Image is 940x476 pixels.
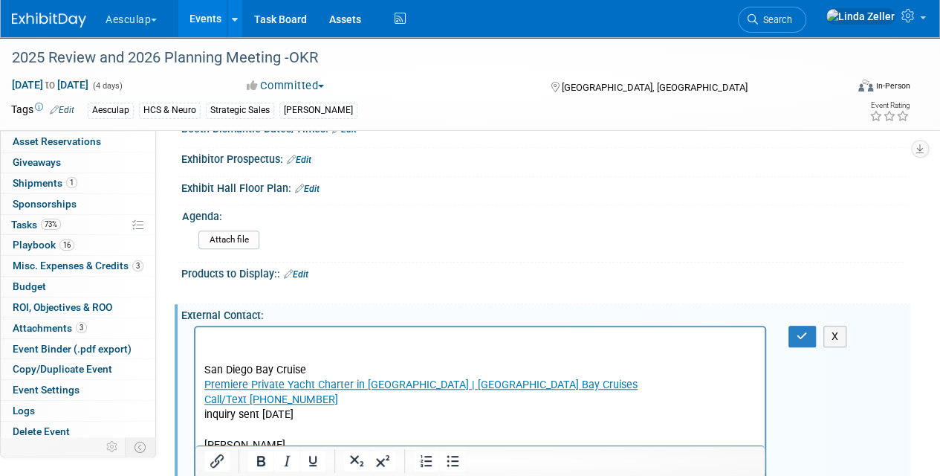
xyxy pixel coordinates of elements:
[13,343,132,355] span: Event Binder (.pdf export)
[132,260,143,271] span: 3
[13,322,87,334] span: Attachments
[826,8,895,25] img: Linda Zeller
[370,451,395,472] button: Superscript
[858,80,873,91] img: Format-Inperson.png
[1,152,155,173] a: Giveaways
[13,177,77,189] span: Shipments
[12,13,86,28] img: ExhibitDay
[126,437,156,457] td: Toggle Event Tabs
[76,322,87,333] span: 3
[41,219,61,230] span: 73%
[11,78,89,91] span: [DATE] [DATE]
[66,177,77,188] span: 1
[206,103,274,118] div: Strategic Sales
[779,77,910,100] div: Event Format
[561,82,747,93] span: [GEOGRAPHIC_DATA], [GEOGRAPHIC_DATA]
[1,173,155,193] a: Shipments1
[440,451,465,472] button: Bullet list
[274,451,299,472] button: Italic
[13,260,143,271] span: Misc. Expenses & Credits
[204,451,230,472] button: Insert/edit link
[13,363,112,375] span: Copy/Duplicate Event
[1,401,155,421] a: Logs
[1,132,155,152] a: Asset Reservations
[43,79,57,91] span: to
[13,384,80,396] span: Event Settings
[248,451,273,472] button: Bold
[11,219,61,231] span: Tasks
[1,359,155,379] a: Copy/Duplicate Event
[738,7,806,33] a: Search
[182,205,904,224] div: Agenda:
[242,78,330,94] button: Committed
[13,280,46,292] span: Budget
[344,451,369,472] button: Subscript
[1,277,155,297] a: Budget
[284,269,308,280] a: Edit
[13,156,61,168] span: Giveaways
[869,102,910,109] div: Event Rating
[181,177,910,196] div: Exhibit Hall Floor Plan:
[1,297,155,318] a: ROI, Objectives & ROO
[139,103,201,118] div: HCS & Neuro
[279,103,357,118] div: [PERSON_NAME]
[414,451,439,472] button: Numbered list
[181,304,910,323] div: External Contact:
[50,105,74,115] a: Edit
[13,405,35,416] span: Logs
[181,263,910,282] div: Products to Display::
[295,184,320,194] a: Edit
[13,135,101,147] span: Asset Reservations
[1,194,155,214] a: Sponsorships
[1,256,155,276] a: Misc. Expenses & Credits3
[13,198,77,210] span: Sponsorships
[1,422,155,442] a: Delete Event
[1,235,155,255] a: Playbook16
[100,437,126,457] td: Personalize Event Tab Strip
[1,380,155,400] a: Event Settings
[13,425,70,437] span: Delete Event
[1,318,155,338] a: Attachments3
[823,326,847,347] button: X
[88,103,134,118] div: Aesculap
[1,215,155,235] a: Tasks73%
[875,80,910,91] div: In-Person
[11,102,74,119] td: Tags
[300,451,325,472] button: Underline
[7,45,834,71] div: 2025 Review and 2026 Planning Meeting -OKR
[758,14,792,25] span: Search
[91,81,123,91] span: (4 days)
[59,239,74,251] span: 16
[13,239,74,251] span: Playbook
[13,301,112,313] span: ROI, Objectives & ROO
[1,339,155,359] a: Event Binder (.pdf export)
[181,148,910,167] div: Exhibitor Prospectus:
[287,155,311,165] a: Edit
